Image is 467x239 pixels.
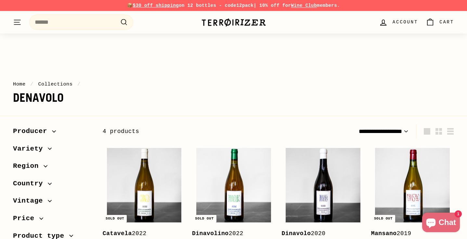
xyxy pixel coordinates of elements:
[13,81,26,87] a: Home
[13,213,39,224] span: Price
[371,215,395,222] div: Sold out
[103,127,279,136] div: 4 products
[13,143,48,154] span: Variety
[422,13,458,32] a: Cart
[103,229,179,238] div: 2022
[192,215,216,222] div: Sold out
[13,211,92,229] button: Price
[13,142,92,159] button: Variety
[192,230,229,237] b: Dinavolino
[281,230,311,237] b: Dinavolo
[192,229,268,238] div: 2022
[13,178,48,189] span: Country
[371,229,448,238] div: 2019
[393,19,418,26] span: Account
[291,3,317,8] a: Wine Club
[13,91,454,104] h1: Denavolo
[236,3,253,8] strong: 12pack
[13,195,48,206] span: Vintage
[38,81,72,87] a: Collections
[13,177,92,194] button: Country
[13,159,92,177] button: Region
[133,3,179,8] span: $30 off shipping
[439,19,454,26] span: Cart
[375,13,422,32] a: Account
[103,215,127,222] div: Sold out
[13,80,454,88] nav: breadcrumbs
[13,2,454,9] p: 📦 on 12 bottles - code | 10% off for members.
[281,229,358,238] div: 2020
[29,81,35,87] span: /
[76,81,82,87] span: /
[371,230,397,237] b: Mansano
[13,161,44,172] span: Region
[13,126,52,137] span: Producer
[103,230,132,237] b: Catavela
[420,213,462,234] inbox-online-store-chat: Shopify online store chat
[13,124,92,142] button: Producer
[13,194,92,211] button: Vintage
